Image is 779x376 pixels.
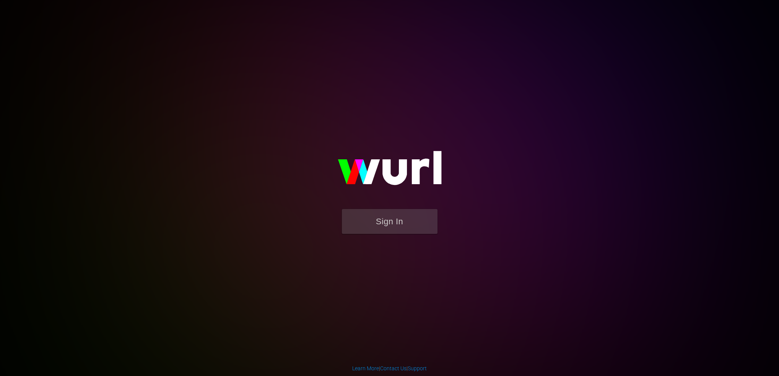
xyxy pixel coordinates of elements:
a: Learn More [352,365,379,371]
div: | | [352,365,427,372]
img: wurl-logo-on-black-223613ac3d8ba8fe6dc639794a292ebdb59501304c7dfd60c99c58986ef67473.svg [313,135,466,209]
a: Support [408,365,427,371]
button: Sign In [342,209,437,234]
a: Contact Us [380,365,407,371]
